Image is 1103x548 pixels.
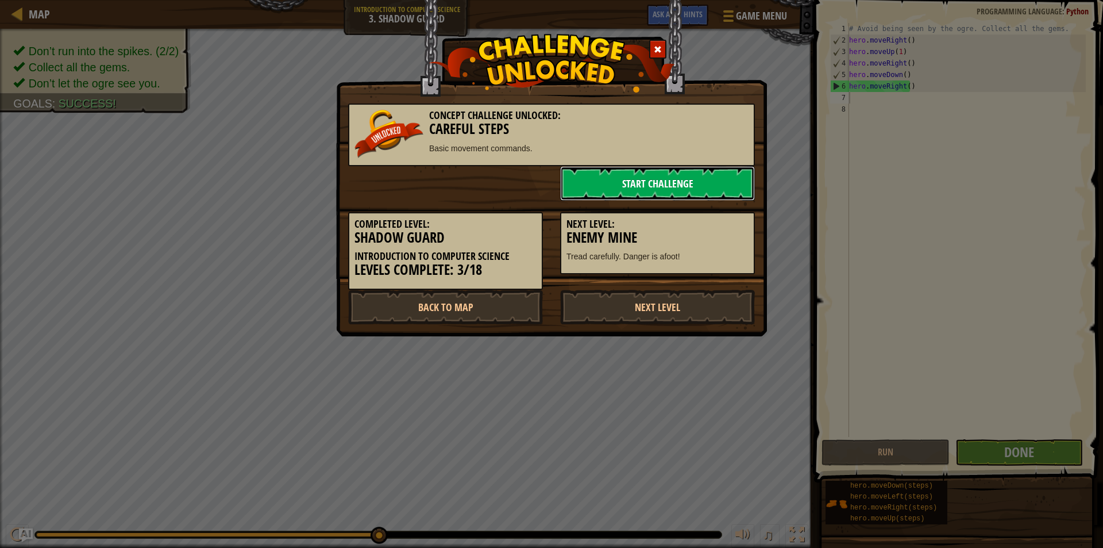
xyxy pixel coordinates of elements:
img: unlocked_banner.png [354,110,423,158]
a: Start Challenge [560,166,755,201]
span: Concept Challenge Unlocked: [429,108,561,122]
h5: Next Level: [566,219,749,230]
h5: Completed Level: [354,219,537,230]
p: Tread carefully. Danger is afoot! [566,251,749,262]
a: Next Level [560,290,755,324]
h5: Introduction to Computer Science [354,251,537,262]
h3: Shadow Guard [354,230,537,246]
p: Basic movement commands. [354,143,749,154]
a: Back to Map [348,290,543,324]
img: challenge_unlocked.png [429,34,675,93]
h3: Enemy Mine [566,230,749,246]
h3: Levels Complete: 3/18 [354,262,537,278]
h3: Careful Steps [354,121,749,137]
